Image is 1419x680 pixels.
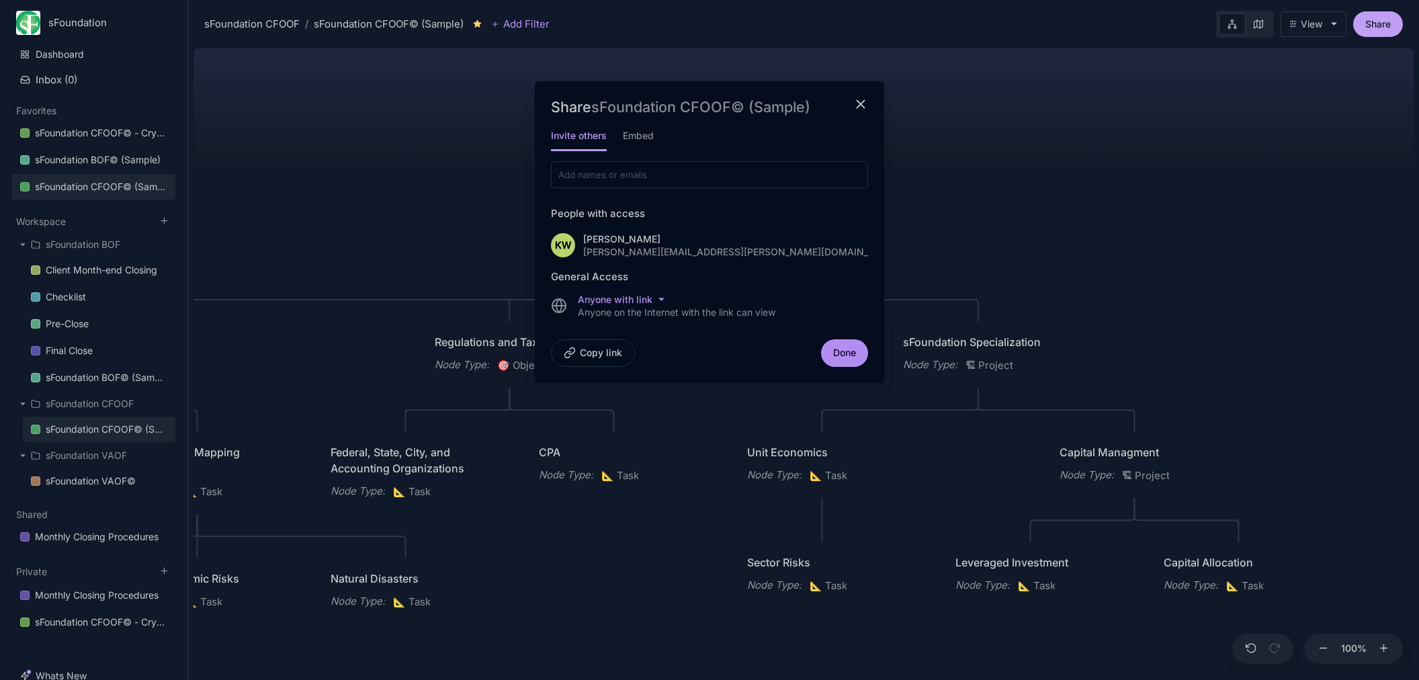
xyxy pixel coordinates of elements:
[551,207,868,220] h5: People with access
[551,339,635,367] button: Copy link
[623,128,654,152] h5: Embed
[551,97,868,116] h3: Share
[551,128,607,152] h5: Invite others
[578,294,665,304] button: Anyone with link
[591,98,810,116] span: sFoundation CFOOF© (Sample)
[551,233,575,257] div: KW
[578,307,775,317] div: Anyone on the Internet with the link can view
[821,339,868,367] button: Done
[583,234,900,244] div: [PERSON_NAME]
[583,247,900,257] div: [PERSON_NAME][EMAIL_ADDRESS][PERSON_NAME][DOMAIN_NAME]
[551,270,868,284] h5: General Access
[557,169,704,181] input: Add names or emails
[853,97,869,113] button: close modal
